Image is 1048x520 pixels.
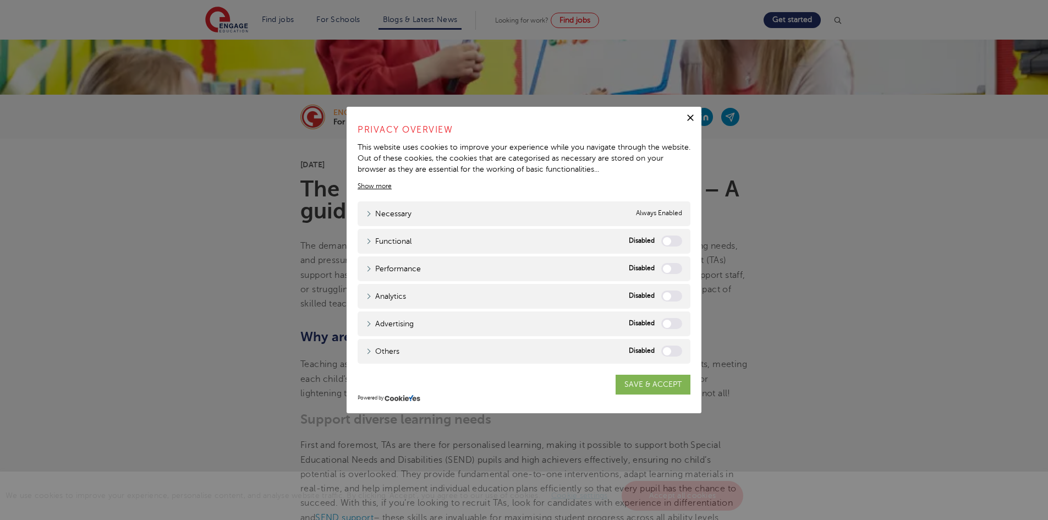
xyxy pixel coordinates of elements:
[366,346,399,357] a: Others
[366,236,411,247] a: Functional
[551,491,608,500] a: Cookie settings
[358,395,690,402] div: Powered by
[366,208,411,220] a: Necessary
[358,142,690,174] div: This website uses cookies to improve your experience while you navigate through the website. Out ...
[366,263,421,275] a: Performance
[6,491,746,500] span: We use cookies to improve your experience, personalise content, and analyse website traffic. By c...
[366,318,414,330] a: Advertising
[385,395,420,402] img: CookieYes Logo
[636,208,682,220] span: Always Enabled
[358,123,690,136] h4: Privacy Overview
[358,181,392,191] a: Show more
[616,375,690,395] a: SAVE & ACCEPT
[366,291,406,302] a: Analytics
[622,481,744,511] a: Accept all cookies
